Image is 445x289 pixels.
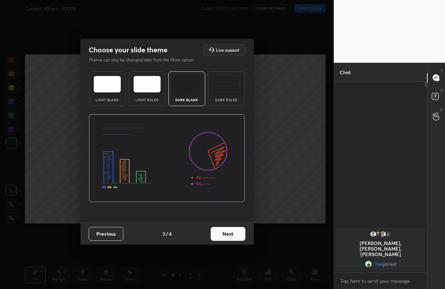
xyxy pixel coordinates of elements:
[94,98,121,102] div: Light Blank
[370,231,377,238] img: default.png
[169,230,172,237] h4: 4
[379,231,386,238] img: default.png
[216,48,239,52] h5: Live support
[89,227,123,241] button: Previous
[212,98,240,102] div: Dark Ruled
[383,261,396,267] span: joined
[133,76,161,93] img: lightRuledTheme.5fabf969.svg
[211,227,245,241] button: Next
[440,107,443,112] p: G
[334,63,356,81] p: Chat
[440,88,443,93] p: D
[89,114,245,202] img: darkThemeBanner.d06ce4a2.svg
[334,227,427,272] div: grid
[173,98,201,102] div: Dark Blank
[94,76,121,93] img: lightTheme.e5ed3b09.svg
[89,57,201,63] p: Theme can also be changed later from the More option
[441,68,443,73] p: T
[163,230,165,237] h4: 3
[213,76,240,93] img: darkRuledTheme.de295e13.svg
[340,240,421,257] p: [PERSON_NAME], [PERSON_NAME], [PERSON_NAME]
[384,231,391,238] div: 4
[89,45,167,54] h2: Choose your slide theme
[375,231,382,238] img: 3
[173,76,200,93] img: darkTheme.f0cc69e5.svg
[166,230,168,237] h4: /
[133,98,161,102] div: Light Ruled
[365,261,372,268] img: cbb332b380cd4d0a9bcabf08f684c34f.jpg
[375,261,383,267] span: You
